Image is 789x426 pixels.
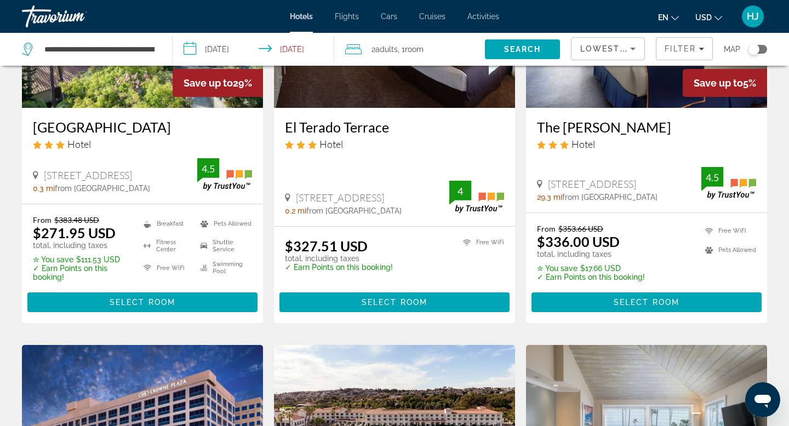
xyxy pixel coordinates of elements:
button: Change language [658,9,679,25]
li: Pets Allowed [700,243,756,257]
span: Adults [375,45,398,54]
span: Lowest Price [580,44,650,53]
span: Select Room [110,298,175,307]
span: Save up to [694,77,743,89]
span: Search [504,45,541,54]
img: TrustYou guest rating badge [701,167,756,199]
span: 29.3 mi [537,193,562,202]
button: Select check in and out date [173,33,334,66]
span: 2 [371,42,398,57]
span: 0.2 mi [285,206,306,215]
ins: $327.51 USD [285,238,368,254]
div: 3 star Hotel [537,138,756,150]
li: Shuttle Service [195,238,252,254]
a: Cruises [419,12,445,21]
span: from [GEOGRAPHIC_DATA] [306,206,402,215]
button: Travelers: 2 adults, 0 children [334,33,485,66]
p: $111.53 USD [33,255,130,264]
del: $353.66 USD [558,224,603,233]
button: Select Room [279,292,510,312]
p: total, including taxes [33,241,130,250]
a: Flights [335,12,359,21]
span: [STREET_ADDRESS] [548,178,636,190]
p: $17.66 USD [537,264,645,273]
span: Map [724,42,740,57]
span: From [33,215,52,224]
img: TrustYou guest rating badge [197,158,252,191]
li: Free WiFi [700,224,756,238]
button: User Menu [739,5,767,28]
span: Save up to [184,77,233,89]
a: Hotels [290,12,313,21]
span: HJ [747,11,759,22]
mat-select: Sort by [580,42,636,55]
ins: $271.95 USD [33,224,116,241]
a: Activities [467,12,499,21]
p: ✓ Earn Points on this booking! [285,263,393,272]
span: Room [405,45,424,54]
a: Select Room [531,295,762,307]
p: total, including taxes [537,250,645,258]
span: From [537,224,556,233]
li: Fitness Center [138,238,195,254]
span: Hotel [319,138,343,150]
span: ✮ You save [537,264,578,273]
div: 3 star Hotel [33,138,252,150]
div: 29% [173,69,263,97]
li: Breakfast [138,215,195,232]
span: en [658,13,668,22]
button: Select Room [531,292,762,312]
span: 0.3 mi [33,184,55,193]
div: 4.5 [197,162,219,175]
div: 4.5 [701,171,723,184]
input: Search hotel destination [43,41,156,57]
span: , 1 [398,42,424,57]
span: from [GEOGRAPHIC_DATA] [562,193,658,202]
span: ✮ You save [33,255,73,264]
a: Travorium [22,2,131,31]
div: 3 star Hotel [285,138,504,150]
button: Select Room [27,292,258,312]
span: Hotel [571,138,595,150]
span: Hotel [67,138,91,150]
a: Select Room [279,295,510,307]
span: from [GEOGRAPHIC_DATA] [55,184,150,193]
p: total, including taxes [285,254,393,263]
li: Swimming Pool [195,260,252,276]
button: Filters [656,37,713,60]
a: [GEOGRAPHIC_DATA] [33,119,252,135]
iframe: Button to launch messaging window [745,382,780,417]
a: Cars [381,12,397,21]
li: Free WiFi [138,260,195,276]
div: 5% [683,69,767,97]
li: Free WiFi [458,238,504,247]
a: El Terado Terrace [285,119,504,135]
p: ✓ Earn Points on this booking! [33,264,130,281]
a: The [PERSON_NAME] [537,119,756,135]
a: Select Room [27,295,258,307]
span: Filter [665,44,696,53]
span: USD [695,13,712,22]
li: Pets Allowed [195,215,252,232]
button: Toggle map [740,44,767,54]
span: [STREET_ADDRESS] [44,169,132,181]
img: TrustYou guest rating badge [449,181,504,213]
del: $383.48 USD [54,215,99,224]
div: 4 [449,185,471,198]
span: Select Room [614,298,679,307]
span: [STREET_ADDRESS] [296,192,384,204]
button: Search [485,39,560,59]
button: Change currency [695,9,722,25]
p: ✓ Earn Points on this booking! [537,273,645,281]
ins: $336.00 USD [537,233,620,250]
span: Select Room [362,298,427,307]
